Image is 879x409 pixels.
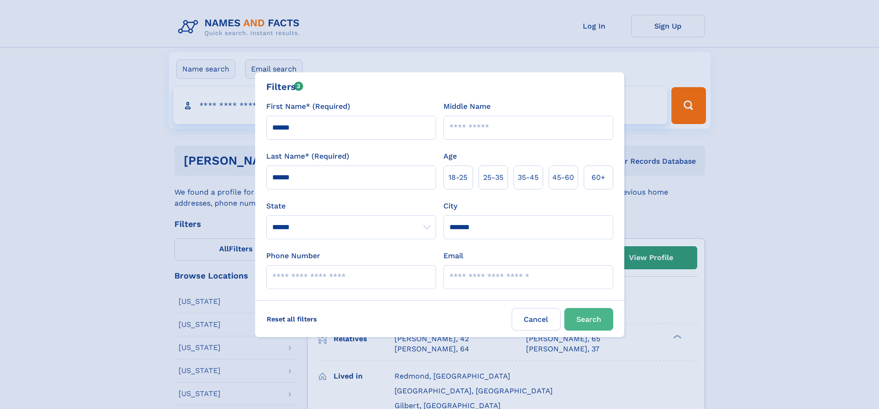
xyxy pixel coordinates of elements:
[592,172,605,183] span: 60+
[518,172,538,183] span: 35‑45
[443,201,457,212] label: City
[266,80,304,94] div: Filters
[443,101,490,112] label: Middle Name
[266,250,320,261] label: Phone Number
[443,151,457,162] label: Age
[483,172,503,183] span: 25‑35
[266,151,349,162] label: Last Name* (Required)
[552,172,574,183] span: 45‑60
[512,308,561,331] label: Cancel
[266,201,436,212] label: State
[443,250,463,261] label: Email
[564,308,613,331] button: Search
[261,308,323,330] label: Reset all filters
[448,172,467,183] span: 18‑25
[266,101,350,112] label: First Name* (Required)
